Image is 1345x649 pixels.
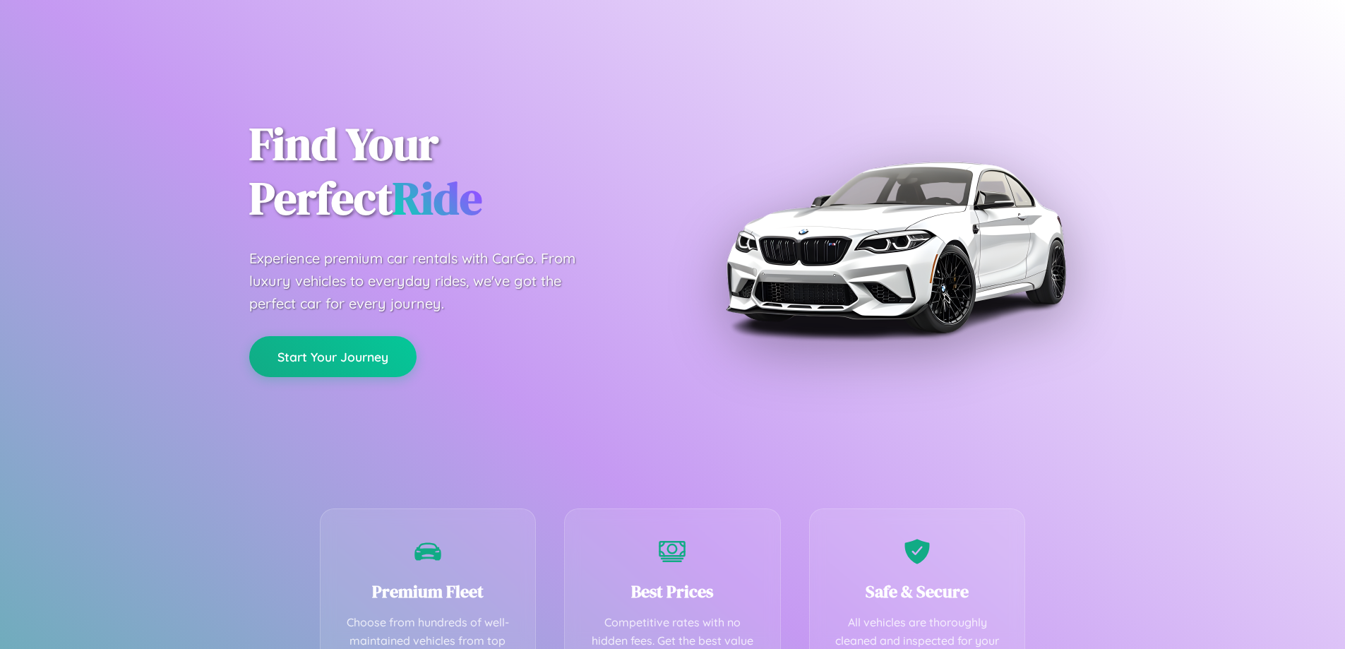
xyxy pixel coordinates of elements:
[719,71,1072,424] img: Premium BMW car rental vehicle
[249,336,417,377] button: Start Your Journey
[586,580,759,603] h3: Best Prices
[342,580,515,603] h3: Premium Fleet
[831,580,1004,603] h3: Safe & Secure
[249,117,652,226] h1: Find Your Perfect
[393,167,482,229] span: Ride
[249,247,602,315] p: Experience premium car rentals with CarGo. From luxury vehicles to everyday rides, we've got the ...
